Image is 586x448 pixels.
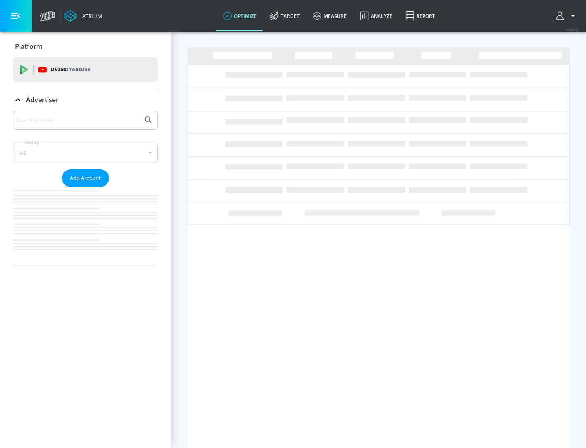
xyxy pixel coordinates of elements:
p: Platform [15,42,42,51]
div: DV360: Youtube [13,57,158,82]
p: Youtube [69,65,90,74]
p: Advertiser [26,95,59,104]
label: Sort By [23,140,41,145]
a: Atrium [64,10,102,22]
span: Add Account [70,173,101,183]
div: A-Z [13,143,158,163]
a: Target [263,1,306,31]
span: v 4.24.0 [566,27,578,31]
a: Analyze [353,1,399,31]
div: Advertiser [13,111,158,266]
a: measure [306,1,353,31]
p: DV360: [51,65,90,74]
div: Atrium [79,12,102,20]
a: optimize [216,1,263,31]
a: Report [399,1,442,31]
button: Add Account [62,169,109,187]
div: Advertiser [13,88,158,111]
input: Search by name [16,115,140,125]
nav: list of Advertiser [13,187,158,266]
div: Platform [13,35,158,58]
